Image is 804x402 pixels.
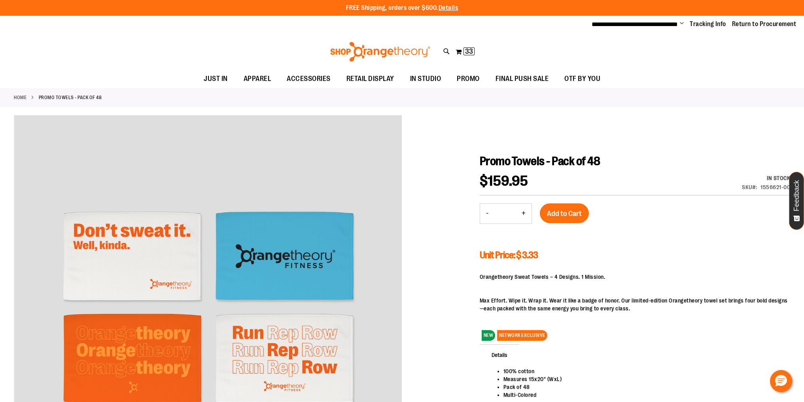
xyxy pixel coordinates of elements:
[760,183,790,191] div: 1556621-00
[457,70,480,88] span: PROMO
[789,172,804,230] button: Feedback - Show survey
[346,70,394,88] span: RETAIL DISPLAY
[465,47,473,55] span: 33
[793,180,800,211] span: Feedback
[480,250,538,261] span: Unit Price: $ 3.33
[503,391,782,399] li: Multi-Colored
[497,330,547,341] span: NETWORK EXCLUSIVE
[516,204,532,224] button: Increase product quantity
[503,383,782,391] li: Pack of 48
[690,20,726,28] a: Tracking Info
[236,70,279,88] a: APPAREL
[488,70,557,88] a: FINAL PUSH SALE
[547,209,582,218] span: Add to Cart
[329,42,431,62] img: Shop Orangetheory
[767,175,790,181] span: In stock
[680,20,684,28] button: Account menu
[287,70,331,88] span: ACCESSORIES
[244,70,271,88] span: APPAREL
[204,70,228,88] span: JUST IN
[410,70,441,88] span: IN STUDIO
[503,367,782,375] li: 100% cotton
[480,154,600,168] span: Promo Towels - Pack of 48
[480,273,790,281] p: Orangetheory Sweat Towels – 4 Designs. 1 Mission.
[439,4,458,11] a: Details
[482,330,496,341] span: NEW
[346,4,458,13] p: FREE Shipping, orders over $600.
[540,203,589,223] button: Add to Cart
[496,70,549,88] span: FINAL PUSH SALE
[449,70,488,88] a: PROMO
[480,297,790,312] p: Max Effort. Wipe it. Wrap it. Wear it like a badge of honor. Our limited-edition Orangetheory tow...
[196,70,236,88] a: JUST IN
[742,174,790,182] div: Availability
[480,204,494,224] button: Decrease product quantity
[480,344,519,365] span: Details
[503,375,782,383] li: Measures 15x20" (WxL)
[339,70,402,88] a: RETAIL DISPLAY
[39,94,102,101] strong: Promo Towels - Pack of 48
[14,94,26,101] a: Home
[480,173,528,189] span: $159.95
[564,70,600,88] span: OTF BY YOU
[279,70,339,88] a: ACCESSORIES
[732,20,796,28] a: Return to Procurement
[402,70,449,88] a: IN STUDIO
[742,184,757,190] strong: SKU
[494,204,516,223] input: Product quantity
[770,370,792,392] button: Hello, have a question? Let’s chat.
[556,70,608,88] a: OTF BY YOU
